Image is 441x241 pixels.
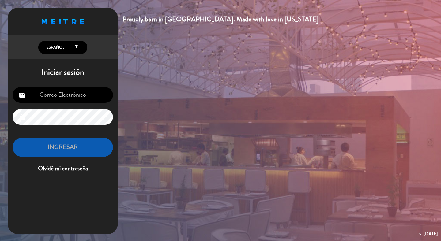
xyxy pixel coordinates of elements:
button: INGRESAR [13,138,113,157]
i: lock [19,113,26,121]
input: Correo Electrónico [13,87,113,103]
div: v. [DATE] [419,230,438,238]
span: Olvidé mi contraseña [13,164,113,174]
h1: Iniciar sesión [8,67,118,78]
span: Español [45,44,64,50]
i: email [19,91,26,99]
